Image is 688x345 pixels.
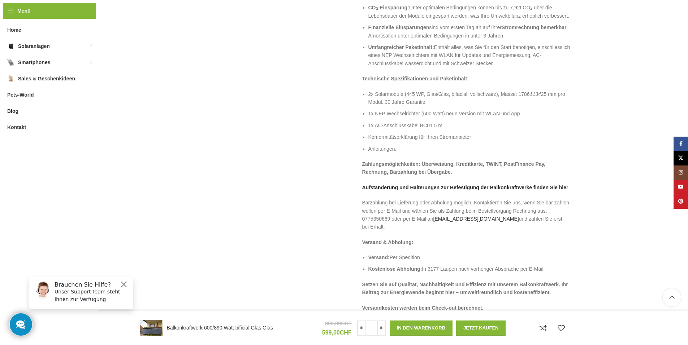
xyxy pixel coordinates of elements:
[456,320,506,336] button: Jetzt kaufen
[7,88,34,101] span: Pets-World
[7,23,21,36] span: Home
[362,199,570,231] p: Barzahlung bei Lieferung oder Abholung möglich. Kontaktieren Sie uns, wenn Sie bar zahlen wollen ...
[18,72,75,85] span: Sales & Geschenkideen
[7,43,14,50] img: Solaranlagen
[362,161,547,175] strong: Zahlungsmöglichkeiten: Überweisung, Kreditkarte, TWINT, PostFinance Pay, Rechnung, Barzahlung bei...
[362,305,484,311] strong: Versandkosten werden beim Check-out berechnet.
[18,40,50,53] span: Solaranlagen
[366,320,377,336] input: Produktmenge
[31,10,105,17] h6: Brauchen Sie Hilfe?
[7,121,26,134] span: Kontakt
[368,133,570,141] li: Konformitätserklärung für Ihren Stromanbieter
[674,137,688,151] a: Facebook Social Link
[368,25,429,30] strong: Finanzielle Einsparungen
[663,288,681,306] a: Scroll to top button
[390,320,453,336] button: In den Warenkorb
[18,56,50,69] span: Smartphones
[368,5,409,10] strong: CO₂-Einsparung:
[368,44,434,50] strong: Umfangreicher Paketinhalt:
[362,239,414,245] strong: Versand & Abholung:
[368,90,570,106] li: 2x Solarmodule (445 WP, Glas/Glas, bifacial, vollschwarz), Masse: 1786 25 mm pro Modul. 30 Jahre ...
[17,7,31,15] span: Menü
[368,43,570,67] li: Enthält alles, was Sie für den Start benötigen, einschliesslich eines NEP Wechselrichters mit WLA...
[368,266,422,272] strong: Kostenlose Abholung:
[362,76,469,81] strong: Technische Spezifikationen und Paketinhalt:
[530,91,541,97] em: 1134
[674,194,688,209] a: Pinterest Social Link
[31,17,105,32] p: Unser Support-Team steht Ihnen zur Verfügung
[7,59,14,66] img: Smartphones
[368,265,570,273] li: In 3177 Laupen nach vorheriger Absprache per E-Mail
[368,4,570,20] li: Unter optimalen Bedingungen können bis zu 7,92t CO₂ über die Lebensdauer der Module eingespart we...
[167,324,317,332] h4: Balkonkraftwerk 600/890 Watt bificial Glas Glas
[325,320,352,326] bdi: 899,00
[368,145,570,153] li: Anleitungen.
[340,329,352,336] span: CHF
[362,282,568,295] strong: Setzen Sie auf Qualität, Nachhaltigkeit und Effizienz mit unserem Balkonkraftwerk. Ihr Beitrag zu...
[362,185,568,190] a: Aufständerung und Halterungen zur Befestigung der Balkonkraftwerke finden Sie hier
[341,320,352,326] span: CHF
[368,255,390,260] strong: Versand:
[7,105,18,118] span: Blog
[322,329,352,336] bdi: 599,00
[140,320,163,336] img: Balkonkraftwerk 600/890 Watt bificial Glas Glas
[368,253,570,261] li: Per Spedition
[368,23,570,40] li: sind vom ersten Tag an auf Ihrer . Amortisation unter optimalen Bedingungen in unter 3 Jahren
[96,9,105,18] button: Close
[674,165,688,180] a: Instagram Social Link
[674,151,688,165] a: X Social Link
[674,180,688,194] a: YouTube Social Link
[502,25,567,30] strong: Stromrechnung bemerkbar
[368,121,570,129] li: 1x AC-Anschlusskabel BC01 5 m
[7,75,14,82] img: Sales & Geschenkideen
[10,10,28,28] img: Customer service
[433,216,519,222] a: [EMAIL_ADDRESS][DOMAIN_NAME]
[368,110,570,118] li: 1x NEP Wechselrichter (600 Watt) neue Version mit WLAN und App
